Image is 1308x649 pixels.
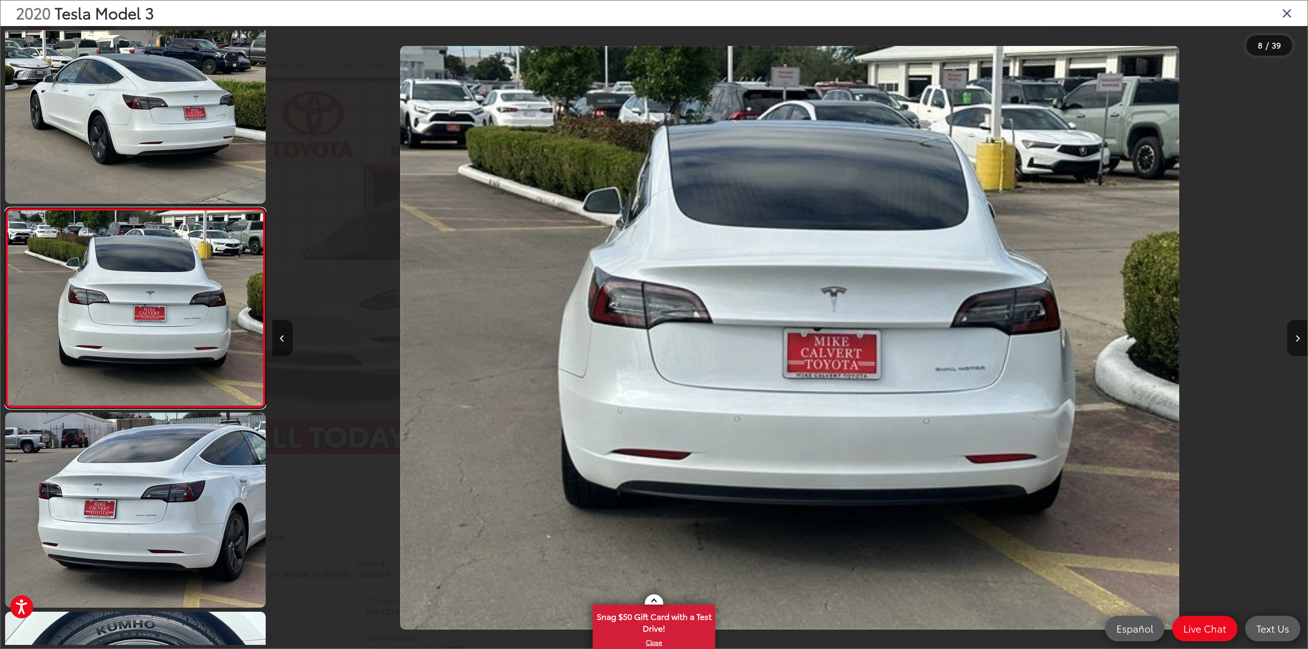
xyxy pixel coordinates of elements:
[1251,622,1294,635] span: Text Us
[3,411,268,610] img: 2020 Tesla Model 3 Standard Range Plus
[16,2,51,23] span: 2020
[1282,6,1292,19] i: Close gallery
[1245,616,1300,641] a: Text Us
[1105,616,1164,641] a: Español
[400,46,1179,630] img: 2020 Tesla Model 3 Standard Range Plus
[1287,320,1307,356] button: Next image
[1178,622,1231,635] span: Live Chat
[272,46,1307,630] div: 2020 Tesla Model 3 Standard Range Plus 7
[55,2,154,23] span: Tesla Model 3
[272,320,293,356] button: Previous image
[3,7,268,206] img: 2020 Tesla Model 3 Standard Range Plus
[5,210,266,405] img: 2020 Tesla Model 3 Standard Range Plus
[1265,42,1270,49] span: /
[594,606,714,637] span: Snag $50 Gift Card with a Test Drive!
[1272,39,1281,51] span: 39
[1172,616,1237,641] a: Live Chat
[1111,622,1158,635] span: Español
[1258,39,1263,51] span: 8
